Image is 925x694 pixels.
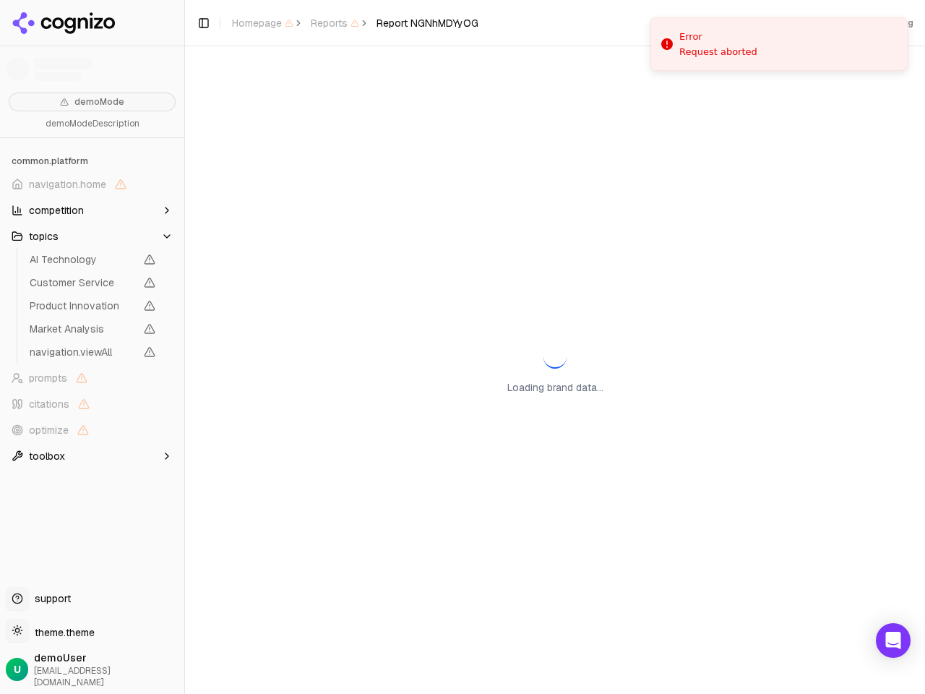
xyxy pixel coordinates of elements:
[232,16,293,30] span: Homepage
[30,252,135,267] span: AI Technology
[30,322,135,336] span: Market Analysis
[679,46,757,59] div: Request aborted
[29,203,84,218] span: competition
[876,623,911,658] div: Open Intercom Messenger
[507,380,603,395] p: Loading brand data...
[232,16,478,30] nav: breadcrumb
[30,299,135,313] span: Product Innovation
[34,651,178,665] span: demoUser
[74,96,124,108] span: demoMode
[30,345,135,359] span: navigation.viewAll
[679,30,757,44] div: Error
[29,229,59,244] span: topics
[34,665,178,688] span: [EMAIL_ADDRESS][DOMAIN_NAME]
[377,16,478,30] span: Report NGNhMDYyOG
[311,16,359,30] span: Reports
[29,591,71,606] span: support
[29,177,106,192] span: navigation.home
[6,199,178,222] button: competition
[29,626,95,639] span: theme.theme
[6,225,178,248] button: topics
[29,397,69,411] span: citations
[9,117,176,132] p: demoModeDescription
[30,275,135,290] span: Customer Service
[29,423,69,437] span: optimize
[6,150,178,173] div: common.platform
[29,449,65,463] span: toolbox
[6,445,178,468] button: toolbox
[29,371,67,385] span: prompts
[14,662,21,677] span: U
